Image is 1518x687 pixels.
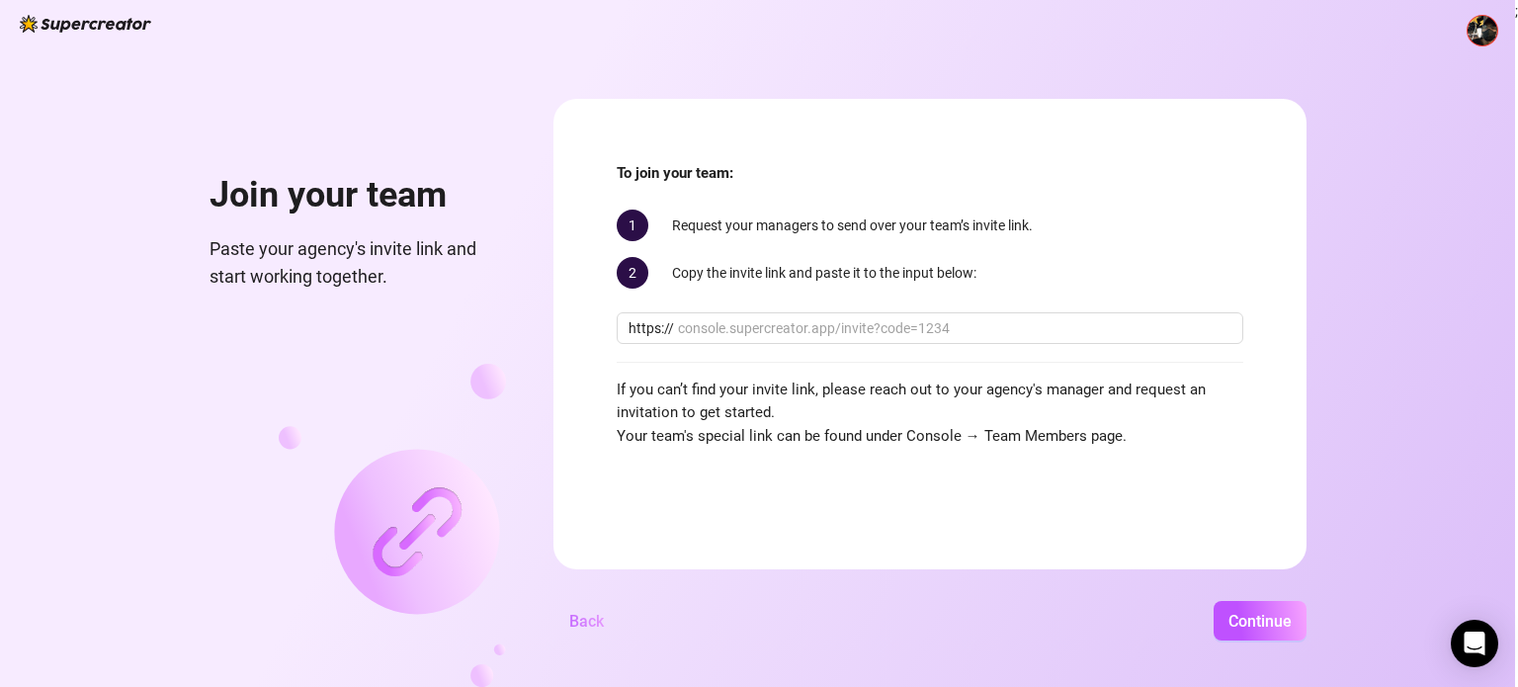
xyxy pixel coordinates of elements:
[617,210,1243,241] div: Request your managers to send over your team’s invite link.
[678,317,1231,339] input: console.supercreator.app/invite?code=1234
[617,379,1243,449] span: If you can’t find your invite link, please reach out to your agency's manager and request an invi...
[617,164,733,182] strong: To join your team:
[210,235,506,292] span: Paste your agency's invite link and start working together.
[20,15,151,33] img: logo
[1468,16,1497,45] img: ALV-UjW4imSqj5EMTgMwce3Zy1f1wE25uCDIZvPUPRquNvyCJjHNjQpCfJzdpl57R-yEJ9mz0_HglJZzYvgtGqcmh1BgSYa2Z...
[553,601,620,641] button: Back
[1228,612,1292,631] span: Continue
[1451,620,1498,667] div: Open Intercom Messenger
[569,612,604,631] span: Back
[210,174,506,217] h1: Join your team
[617,210,648,241] span: 1
[629,317,674,339] span: https://
[1214,601,1307,641] button: Continue
[617,257,648,289] span: 2
[617,257,1243,289] div: Copy the invite link and paste it to the input below:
